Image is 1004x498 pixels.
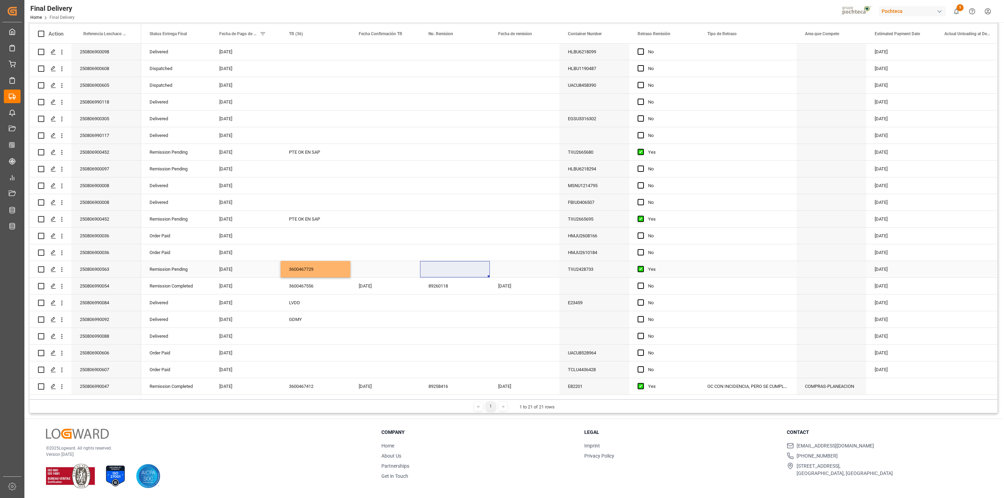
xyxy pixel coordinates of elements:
[648,278,691,294] div: No
[957,4,964,11] span: 5
[30,144,141,161] div: Press SPACE to select this row.
[30,228,141,244] div: Press SPACE to select this row.
[71,110,141,127] div: 250806900305
[71,194,141,210] div: 250806900008
[381,453,401,459] a: About Us
[141,77,211,93] div: Dispatched
[30,194,141,211] div: Press SPACE to select this row.
[30,361,141,378] div: Press SPACE to select this row.
[866,60,936,77] div: [DATE]
[211,127,281,144] div: [DATE]
[560,60,629,77] div: HLBU1190487
[211,211,281,227] div: [DATE]
[568,31,602,36] span: Container Number
[141,177,211,194] div: Delivered
[46,445,364,451] p: © 2025 Logward. All rights reserved.
[71,177,141,194] div: 250806900008
[71,261,141,277] div: 250806900563
[350,378,420,394] div: [DATE]
[211,144,281,160] div: [DATE]
[30,15,42,20] a: Home
[211,361,281,378] div: [DATE]
[866,194,936,210] div: [DATE]
[30,127,141,144] div: Press SPACE to select this row.
[420,278,490,294] div: 89260118
[381,473,408,479] a: Get in Touch
[648,111,691,127] div: No
[797,462,893,477] span: [STREET_ADDRESS], [GEOGRAPHIC_DATA], [GEOGRAPHIC_DATA]
[648,362,691,378] div: No
[490,378,560,394] div: [DATE]
[584,443,600,449] a: Imprint
[866,361,936,378] div: [DATE]
[875,31,920,36] span: Estimated Payment Date
[30,328,141,345] div: Press SPACE to select this row.
[584,429,778,436] h3: Legal
[141,161,211,177] div: Remission Pending
[211,294,281,311] div: [DATE]
[866,211,936,227] div: [DATE]
[866,177,936,194] div: [DATE]
[805,31,839,36] span: Area que Compete
[30,44,141,60] div: Press SPACE to select this row.
[71,361,141,378] div: 250806900607
[141,378,211,394] div: Remission Completed
[281,144,350,160] div: PTE OK EN SAP
[350,278,420,294] div: [DATE]
[211,228,281,244] div: [DATE]
[211,110,281,127] div: [DATE]
[866,127,936,144] div: [DATE]
[866,244,936,261] div: [DATE]
[71,345,141,361] div: 250806900606
[141,144,211,160] div: Remission Pending
[281,278,350,294] div: 3600467556
[797,452,838,460] span: [PHONE_NUMBER]
[648,345,691,361] div: No
[141,127,211,144] div: Delivered
[359,31,402,36] span: Fecha Confirmación TR
[46,429,109,439] img: Logward Logo
[560,77,629,93] div: UACU8458390
[584,453,614,459] a: Privacy Policy
[648,61,691,77] div: No
[141,194,211,210] div: Delivered
[71,161,141,177] div: 250806900097
[648,312,691,328] div: No
[519,404,555,411] div: 1 to 21 of 21 rows
[560,228,629,244] div: HMJU2608166
[141,361,211,378] div: Order Paid
[211,261,281,277] div: [DATE]
[648,211,691,227] div: Yes
[949,3,964,19] button: show 5 new notifications
[381,443,394,449] a: Home
[866,110,936,127] div: [DATE]
[48,31,63,37] div: Action
[866,294,936,311] div: [DATE]
[30,60,141,77] div: Press SPACE to select this row.
[71,44,141,60] div: 250806900098
[30,77,141,94] div: Press SPACE to select this row.
[211,161,281,177] div: [DATE]
[71,60,141,77] div: 250806900608
[141,94,211,110] div: Delivered
[71,244,141,261] div: 250806900036
[490,278,560,294] div: [DATE]
[211,244,281,261] div: [DATE]
[699,378,797,394] div: OC CON INCIDENCIA, PERO SE CUMPLE CON KPI
[648,378,691,394] div: Yes
[866,94,936,110] div: [DATE]
[638,31,670,36] span: Retraso Remisión
[648,261,691,277] div: Yes
[141,261,211,277] div: Remission Pending
[30,211,141,228] div: Press SPACE to select this row.
[30,94,141,110] div: Press SPACE to select this row.
[71,211,141,227] div: 250806900452
[560,144,629,160] div: TIIU2665680
[71,378,141,394] div: 250806990047
[420,378,490,394] div: 89258416
[141,278,211,294] div: Remission Completed
[141,294,211,311] div: Delivered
